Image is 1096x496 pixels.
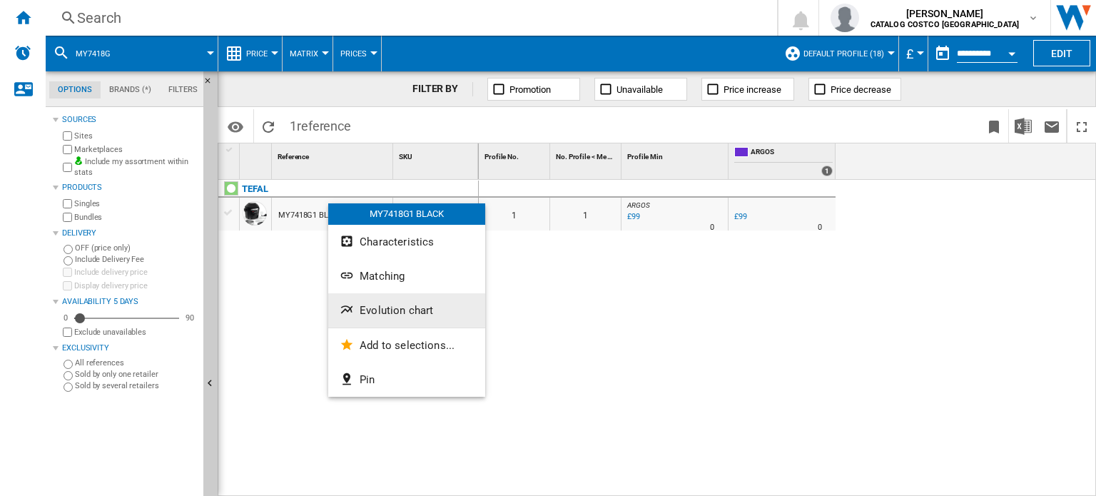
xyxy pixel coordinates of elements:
div: MY7418G1 BLACK [328,203,485,225]
button: Evolution chart [328,293,485,328]
button: Add to selections... [328,328,485,363]
span: Add to selections... [360,339,455,352]
span: Pin [360,373,375,386]
span: Characteristics [360,236,434,248]
button: Characteristics [328,225,485,259]
button: Pin... [328,363,485,397]
span: Matching [360,270,405,283]
span: Evolution chart [360,304,433,317]
button: Matching [328,259,485,293]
